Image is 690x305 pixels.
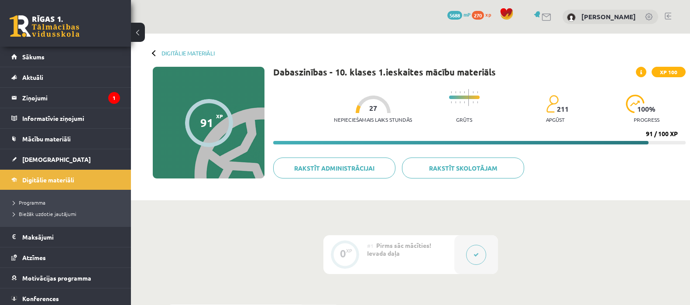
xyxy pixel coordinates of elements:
[334,117,412,123] p: Nepieciešamais laiks stundās
[477,101,478,103] img: icon-short-line-57e1e144782c952c97e751825c79c345078a6d821885a25fce030b3d8c18986b.svg
[557,105,569,113] span: 211
[546,117,565,123] p: apgūst
[11,67,120,87] a: Aktuāli
[340,250,346,257] div: 0
[626,95,645,113] img: icon-progress-161ccf0a02000e728c5f80fcf4c31c7af3da0e1684b2b1d7c360e028c24a22f1.svg
[22,135,71,143] span: Mācību materiāli
[367,241,431,257] span: Pirms sāc mācīties! Ievada daļa
[11,88,120,108] a: Ziņojumi1
[22,73,43,81] span: Aktuāli
[455,91,456,93] img: icon-short-line-57e1e144782c952c97e751825c79c345078a6d821885a25fce030b3d8c18986b.svg
[108,92,120,104] i: 1
[472,11,495,18] a: 270 xp
[546,95,559,113] img: students-c634bb4e5e11cddfef0936a35e636f08e4e9abd3cc4e673bd6f9a4125e45ecb1.svg
[447,11,462,20] span: 5688
[581,12,636,21] a: [PERSON_NAME]
[11,149,120,169] a: [DEMOGRAPHIC_DATA]
[402,158,524,178] a: Rakstīt skolotājam
[200,116,213,129] div: 91
[22,88,120,108] legend: Ziņojumi
[637,105,656,113] span: 100 %
[22,53,45,61] span: Sākums
[367,242,374,249] span: #1
[22,155,91,163] span: [DEMOGRAPHIC_DATA]
[11,170,120,190] a: Digitālie materiāli
[22,274,91,282] span: Motivācijas programma
[447,11,470,18] a: 5688 mP
[13,210,76,217] span: Biežāk uzdotie jautājumi
[567,13,576,22] img: Ardis Slakteris
[472,11,484,20] span: 270
[369,104,377,112] span: 27
[460,91,460,93] img: icon-short-line-57e1e144782c952c97e751825c79c345078a6d821885a25fce030b3d8c18986b.svg
[634,117,659,123] p: progress
[22,295,59,302] span: Konferences
[652,67,686,77] span: XP 100
[22,254,46,261] span: Atzīmes
[463,11,470,18] span: mP
[485,11,491,18] span: xp
[161,50,215,56] a: Digitālie materiāli
[22,108,120,128] legend: Informatīvie ziņojumi
[273,158,395,178] a: Rakstīt administrācijai
[455,101,456,103] img: icon-short-line-57e1e144782c952c97e751825c79c345078a6d821885a25fce030b3d8c18986b.svg
[13,210,122,218] a: Biežāk uzdotie jautājumi
[273,67,496,77] h1: Dabaszinības - 10. klases 1.ieskaites mācību materiāls
[473,101,474,103] img: icon-short-line-57e1e144782c952c97e751825c79c345078a6d821885a25fce030b3d8c18986b.svg
[22,227,120,247] legend: Maksājumi
[10,15,79,37] a: Rīgas 1. Tālmācības vidusskola
[346,248,352,253] div: XP
[11,227,120,247] a: Maksājumi
[13,199,122,206] a: Programma
[477,91,478,93] img: icon-short-line-57e1e144782c952c97e751825c79c345078a6d821885a25fce030b3d8c18986b.svg
[456,117,472,123] p: Grūts
[11,268,120,288] a: Motivācijas programma
[11,247,120,267] a: Atzīmes
[216,113,223,119] span: XP
[11,47,120,67] a: Sākums
[460,101,460,103] img: icon-short-line-57e1e144782c952c97e751825c79c345078a6d821885a25fce030b3d8c18986b.svg
[13,199,45,206] span: Programma
[11,129,120,149] a: Mācību materiāli
[473,91,474,93] img: icon-short-line-57e1e144782c952c97e751825c79c345078a6d821885a25fce030b3d8c18986b.svg
[468,89,469,106] img: icon-long-line-d9ea69661e0d244f92f715978eff75569469978d946b2353a9bb055b3ed8787d.svg
[22,176,74,184] span: Digitālie materiāli
[11,108,120,128] a: Informatīvie ziņojumi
